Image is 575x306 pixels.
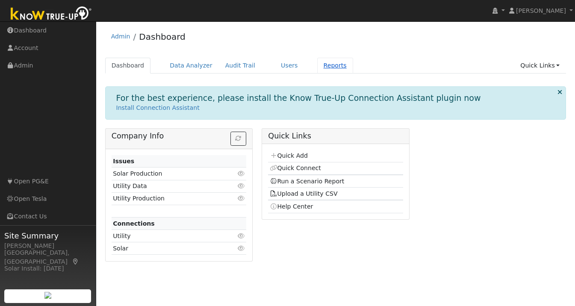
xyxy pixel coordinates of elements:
div: [GEOGRAPHIC_DATA], [GEOGRAPHIC_DATA] [4,248,91,266]
a: Upload a Utility CSV [270,190,338,197]
strong: Connections [113,220,155,227]
span: [PERSON_NAME] [516,7,566,14]
img: Know True-Up [6,5,96,24]
a: Admin [111,33,130,40]
i: Click to view [237,233,245,239]
a: Users [274,58,304,74]
i: Click to view [237,245,245,251]
td: Utility [112,230,224,242]
h5: Quick Links [268,132,403,141]
span: Site Summary [4,230,91,241]
a: Help Center [270,203,313,210]
h1: For the best experience, please install the Know True-Up Connection Assistant plugin now [116,93,481,103]
td: Solar [112,242,224,255]
a: Map [72,258,80,265]
td: Solar Production [112,168,224,180]
i: Click to view [237,183,245,189]
td: Utility Data [112,180,224,192]
a: Quick Links [514,58,566,74]
img: retrieve [44,292,51,299]
td: Utility Production [112,192,224,205]
i: Click to view [237,171,245,177]
a: Dashboard [139,32,186,42]
a: Data Analyzer [163,58,219,74]
a: Reports [317,58,353,74]
a: Dashboard [105,58,151,74]
div: [PERSON_NAME] [4,241,91,250]
a: Quick Add [270,152,308,159]
a: Quick Connect [270,165,321,171]
h5: Company Info [112,132,246,141]
i: Click to view [237,195,245,201]
a: Audit Trail [219,58,262,74]
a: Run a Scenario Report [270,178,345,185]
a: Install Connection Assistant [116,104,200,111]
strong: Issues [113,158,134,165]
div: Solar Install: [DATE] [4,264,91,273]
